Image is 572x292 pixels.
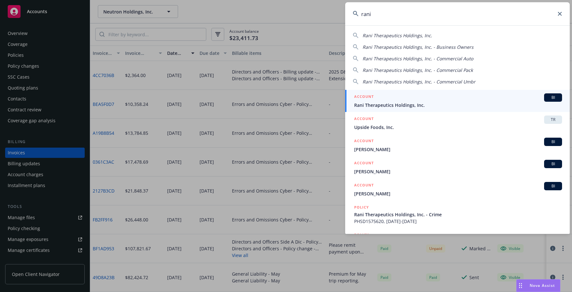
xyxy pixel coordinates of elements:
[547,95,559,100] span: BI
[354,93,374,101] h5: ACCOUNT
[363,32,432,39] span: Rani Therapeutics Holdings, Inc.
[363,79,475,85] span: Rani Therapeutics Holdings, Inc. - Commercial Umbr
[345,228,570,256] a: POLICY
[345,112,570,134] a: ACCOUNTTRUpside Foods, Inc.
[354,204,369,210] h5: POLICY
[354,146,562,153] span: [PERSON_NAME]
[345,178,570,201] a: ACCOUNTBI[PERSON_NAME]
[354,218,562,225] span: PHSD1575620, [DATE]-[DATE]
[345,156,570,178] a: ACCOUNTBI[PERSON_NAME]
[354,138,374,145] h5: ACCOUNT
[354,168,562,175] span: [PERSON_NAME]
[345,201,570,228] a: POLICYRani Therapeutics Holdings, Inc. - CrimePHSD1575620, [DATE]-[DATE]
[547,183,559,189] span: BI
[530,283,555,288] span: Nova Assist
[354,124,562,131] span: Upside Foods, Inc.
[516,279,560,292] button: Nova Assist
[547,117,559,123] span: TR
[345,134,570,156] a: ACCOUNTBI[PERSON_NAME]
[363,67,473,73] span: Rani Therapeutics Holdings, Inc. - Commercial Pack
[363,56,473,62] span: Rani Therapeutics Holdings, Inc. - Commercial Auto
[354,211,562,218] span: Rani Therapeutics Holdings, Inc. - Crime
[354,160,374,167] h5: ACCOUNT
[363,44,474,50] span: Rani Therapeutics Holdings, Inc. - Business Owners
[345,2,570,25] input: Search...
[354,190,562,197] span: [PERSON_NAME]
[354,116,374,123] h5: ACCOUNT
[517,279,525,292] div: Drag to move
[345,90,570,112] a: ACCOUNTBIRani Therapeutics Holdings, Inc.
[354,102,562,108] span: Rani Therapeutics Holdings, Inc.
[547,139,559,145] span: BI
[354,232,369,238] h5: POLICY
[354,182,374,190] h5: ACCOUNT
[547,161,559,167] span: BI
